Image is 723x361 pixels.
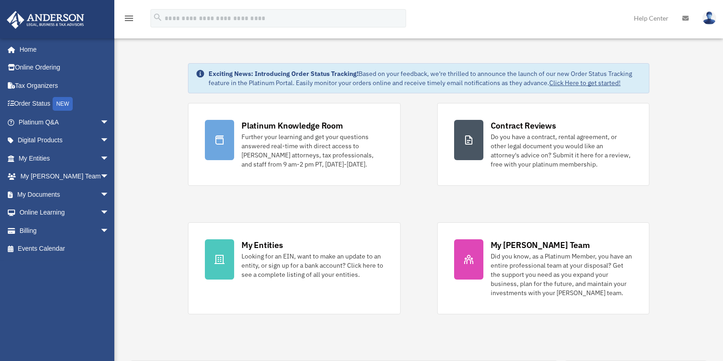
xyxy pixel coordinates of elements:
[6,185,123,204] a: My Documentsarrow_drop_down
[188,222,400,314] a: My Entities Looking for an EIN, want to make an update to an entity, or sign up for a bank accoun...
[53,97,73,111] div: NEW
[123,16,134,24] a: menu
[209,69,642,87] div: Based on your feedback, we're thrilled to announce the launch of our new Order Status Tracking fe...
[123,13,134,24] i: menu
[153,12,163,22] i: search
[702,11,716,25] img: User Pic
[4,11,87,29] img: Anderson Advisors Platinum Portal
[6,204,123,222] a: Online Learningarrow_drop_down
[188,103,400,186] a: Platinum Knowledge Room Further your learning and get your questions answered real-time with dire...
[241,120,343,131] div: Platinum Knowledge Room
[6,76,123,95] a: Tax Organizers
[241,239,283,251] div: My Entities
[100,113,118,132] span: arrow_drop_down
[6,240,123,258] a: Events Calendar
[437,222,649,314] a: My [PERSON_NAME] Team Did you know, as a Platinum Member, you have an entire professional team at...
[491,120,556,131] div: Contract Reviews
[6,59,123,77] a: Online Ordering
[100,185,118,204] span: arrow_drop_down
[6,113,123,131] a: Platinum Q&Aarrow_drop_down
[241,132,383,169] div: Further your learning and get your questions answered real-time with direct access to [PERSON_NAM...
[491,132,632,169] div: Do you have a contract, rental agreement, or other legal document you would like an attorney's ad...
[491,252,632,297] div: Did you know, as a Platinum Member, you have an entire professional team at your disposal? Get th...
[6,221,123,240] a: Billingarrow_drop_down
[437,103,649,186] a: Contract Reviews Do you have a contract, rental agreement, or other legal document you would like...
[6,95,123,113] a: Order StatusNEW
[100,204,118,222] span: arrow_drop_down
[100,149,118,168] span: arrow_drop_down
[100,221,118,240] span: arrow_drop_down
[6,167,123,186] a: My [PERSON_NAME] Teamarrow_drop_down
[491,239,590,251] div: My [PERSON_NAME] Team
[549,79,621,87] a: Click Here to get started!
[100,167,118,186] span: arrow_drop_down
[209,70,359,78] strong: Exciting News: Introducing Order Status Tracking!
[6,149,123,167] a: My Entitiesarrow_drop_down
[6,131,123,150] a: Digital Productsarrow_drop_down
[241,252,383,279] div: Looking for an EIN, want to make an update to an entity, or sign up for a bank account? Click her...
[6,40,118,59] a: Home
[100,131,118,150] span: arrow_drop_down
